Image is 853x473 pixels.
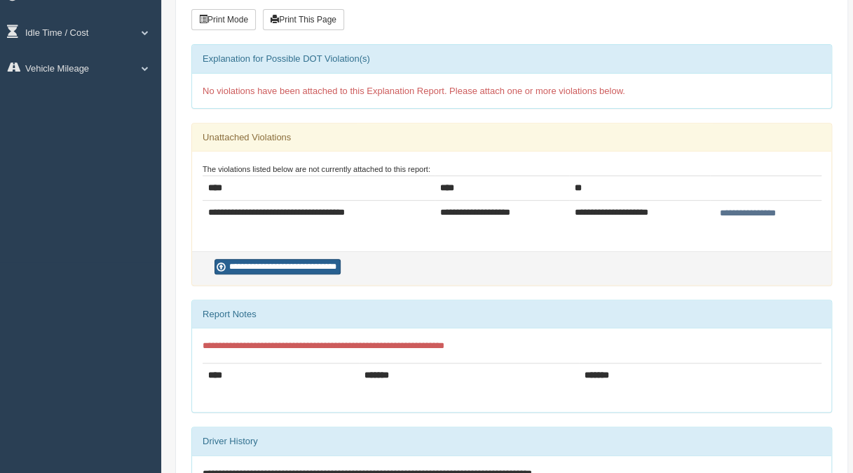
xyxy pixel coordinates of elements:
[263,9,344,30] button: Print This Page
[203,86,625,96] span: No violations have been attached to this Explanation Report. Please attach one or more violations...
[192,300,831,328] div: Report Notes
[191,9,256,30] button: Print Mode
[192,427,831,455] div: Driver History
[192,124,831,152] div: Unattached Violations
[192,45,831,73] div: Explanation for Possible DOT Violation(s)
[203,165,430,173] small: The violations listed below are not currently attached to this report:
